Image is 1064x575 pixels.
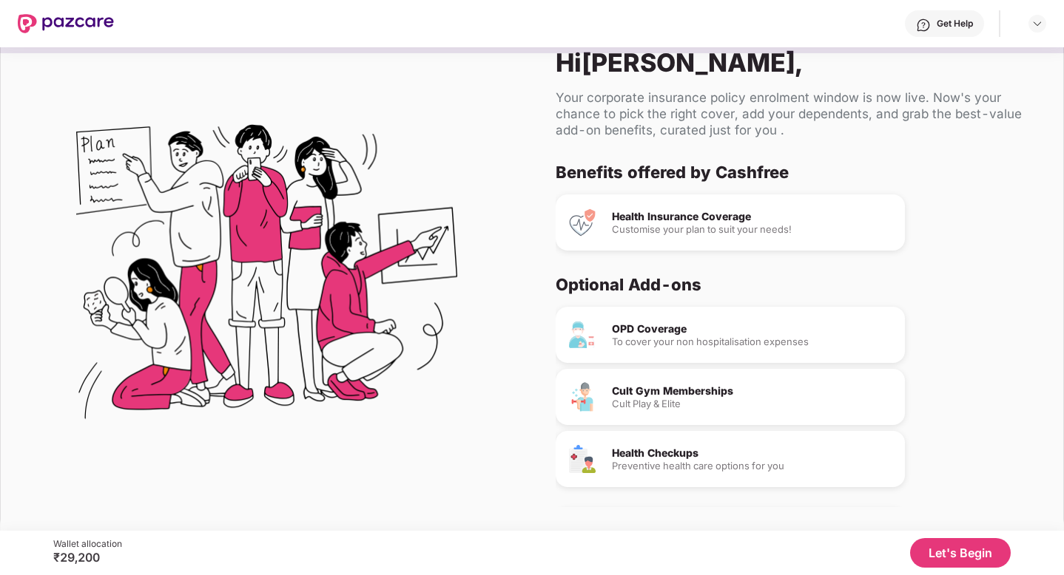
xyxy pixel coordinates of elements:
div: Wallet allocation [53,538,122,550]
div: Optional Add-ons [556,274,1028,295]
div: Cult Gym Memberships [612,386,893,396]
button: Let's Begin [910,538,1011,568]
div: Get Help [937,18,973,30]
div: Health Insurance Coverage [612,211,893,222]
img: Health Checkups [568,444,597,474]
div: To cover your non hospitalisation expenses [612,337,893,347]
div: Health Checkups [612,448,893,458]
img: svg+xml;base64,PHN2ZyBpZD0iSGVscC0zMngzMiIgeG1sbnM9Imh0dHA6Ly93d3cudzMub3JnLzIwMDAvc3ZnIiB3aWR0aD... [916,18,931,33]
img: svg+xml;base64,PHN2ZyBpZD0iRHJvcGRvd24tMzJ4MzIiIHhtbG5zPSJodHRwOi8vd3d3LnczLm9yZy8yMDAwL3N2ZyIgd2... [1031,18,1043,30]
div: Cult Play & Elite [612,399,893,409]
img: New Pazcare Logo [18,14,114,33]
img: Health Insurance Coverage [568,208,597,237]
div: OPD Coverage [612,324,893,334]
div: ₹29,200 [53,550,122,565]
img: Flex Benefits Illustration [76,86,457,467]
div: Benefits offered by Cashfree [556,162,1028,183]
div: Hi [PERSON_NAME] , [556,47,1040,78]
div: Preventive health care options for you [612,461,893,471]
img: OPD Coverage [568,320,597,350]
img: Cult Gym Memberships [568,382,597,412]
div: Customise your plan to suit your needs! [612,225,893,234]
div: Your corporate insurance policy enrolment window is now live. Now's your chance to pick the right... [556,89,1040,138]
